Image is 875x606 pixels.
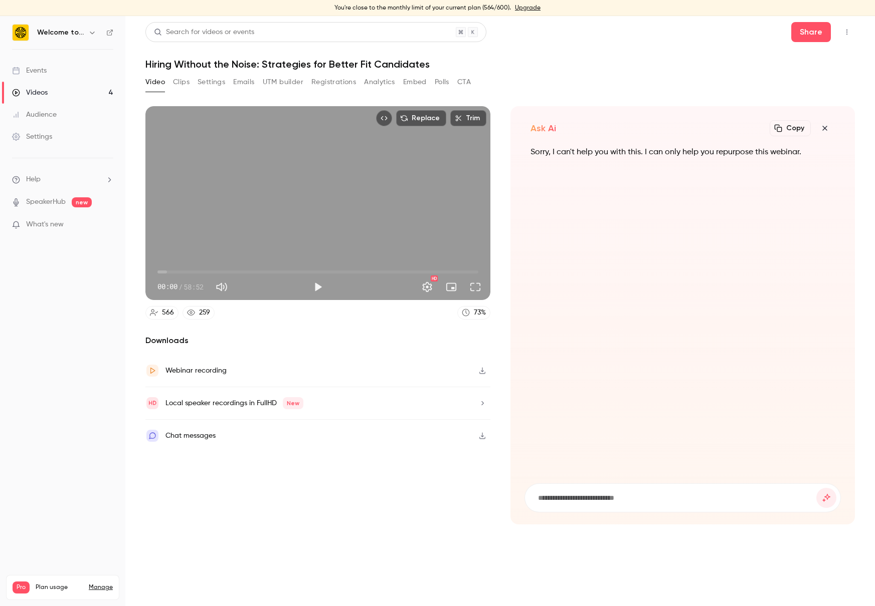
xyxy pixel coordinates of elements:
[199,308,210,318] div: 259
[839,24,855,40] button: Top Bar Actions
[403,74,427,90] button: Embed
[417,277,437,297] button: Settings
[37,28,84,38] h6: Welcome to the Jungle
[184,281,204,292] span: 58:52
[145,58,855,70] h1: Hiring Without the Noise: Strategies for Better Fit Candidates
[474,308,486,318] div: 73 %
[441,277,461,297] button: Turn on miniplayer
[12,132,52,142] div: Settings
[157,281,204,292] div: 00:00
[283,397,303,409] span: New
[89,583,113,591] a: Manage
[465,277,485,297] button: Full screen
[165,397,303,409] div: Local speaker recordings in FullHD
[12,110,57,120] div: Audience
[162,308,174,318] div: 566
[308,277,328,297] button: Play
[173,74,190,90] button: Clips
[531,146,835,158] p: Sorry, I can't help you with this. I can only help you repurpose this webinar.
[145,335,490,347] h2: Downloads
[263,74,303,90] button: UTM builder
[450,110,486,126] button: Trim
[515,4,541,12] a: Upgrade
[145,74,165,90] button: Video
[364,74,395,90] button: Analytics
[101,220,113,229] iframe: Noticeable Trigger
[396,110,446,126] button: Replace
[13,25,29,41] img: Welcome to the Jungle
[13,581,30,593] span: Pro
[72,197,92,207] span: new
[531,122,556,134] h2: Ask Ai
[791,22,831,42] button: Share
[36,583,83,591] span: Plan usage
[154,27,254,38] div: Search for videos or events
[145,306,179,320] a: 566
[26,197,66,207] a: SpeakerHub
[26,174,41,185] span: Help
[212,277,232,297] button: Mute
[157,281,178,292] span: 00:00
[183,306,215,320] a: 259
[457,74,471,90] button: CTA
[233,74,254,90] button: Emails
[311,74,356,90] button: Registrations
[165,430,216,442] div: Chat messages
[770,120,811,136] button: Copy
[435,74,449,90] button: Polls
[165,365,227,377] div: Webinar recording
[12,174,113,185] li: help-dropdown-opener
[431,275,438,281] div: HD
[12,88,48,98] div: Videos
[12,66,47,76] div: Events
[376,110,392,126] button: Embed video
[198,74,225,90] button: Settings
[457,306,490,320] a: 73%
[179,281,183,292] span: /
[26,219,64,230] span: What's new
